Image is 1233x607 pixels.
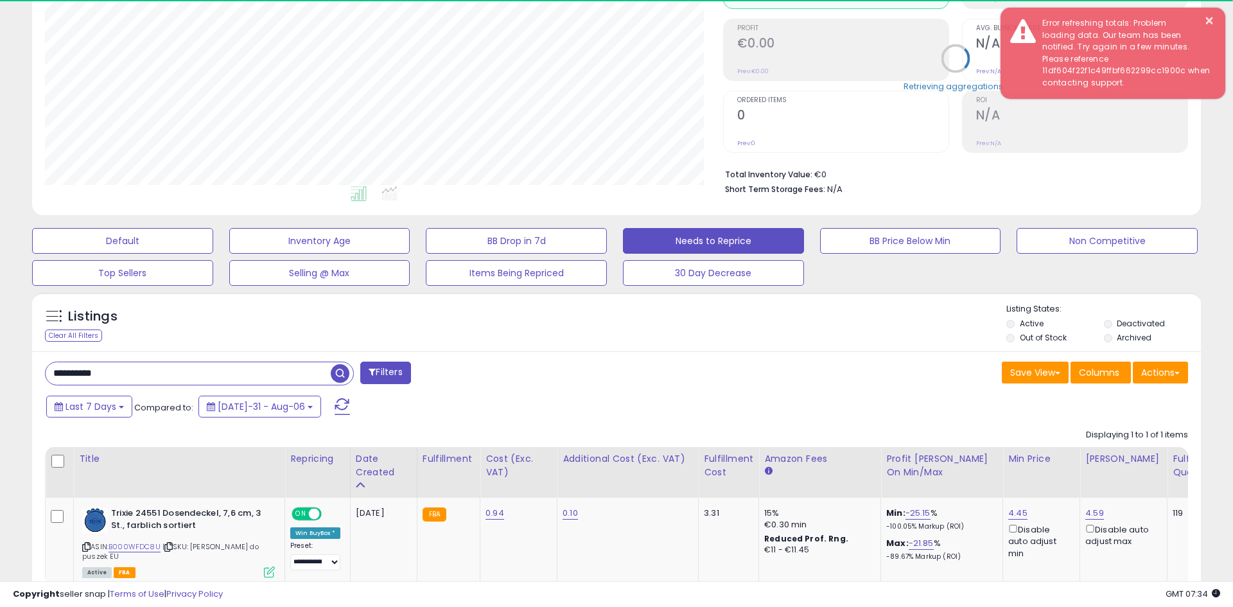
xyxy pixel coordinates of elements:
span: Compared to: [134,401,193,414]
span: Last 7 Days [66,400,116,413]
span: FBA [114,567,136,578]
b: Min: [886,507,905,519]
div: Disable auto adjust max [1085,522,1157,547]
button: Save View [1002,362,1069,383]
div: Fulfillment Cost [704,452,753,479]
button: × [1204,13,1214,29]
a: -25.15 [905,507,931,520]
span: | SKU: [PERSON_NAME] do puszek EU [82,541,259,561]
button: [DATE]-31 - Aug-06 [198,396,321,418]
div: 15% [764,507,871,519]
button: BB Price Below Min [820,228,1001,254]
div: Title [79,452,279,466]
b: Trixie 24551 Dosendeckel, 7,6 cm, 3 St., farblich sortiert [111,507,267,534]
button: Inventory Age [229,228,410,254]
label: Archived [1117,332,1151,343]
span: All listings currently available for purchase on Amazon [82,567,112,578]
div: €0.30 min [764,519,871,531]
h5: Listings [68,308,118,326]
div: % [886,507,993,531]
button: Filters [360,362,410,384]
button: BB Drop in 7d [426,228,607,254]
div: seller snap | | [13,588,223,601]
div: Fulfillable Quantity [1173,452,1217,479]
a: 4.59 [1085,507,1104,520]
div: % [886,538,993,561]
b: Max: [886,537,909,549]
button: Non Competitive [1017,228,1198,254]
div: Amazon Fees [764,452,875,466]
button: Actions [1133,362,1188,383]
label: Deactivated [1117,318,1165,329]
a: Terms of Use [110,588,164,600]
div: Min Price [1008,452,1074,466]
span: Columns [1079,366,1119,379]
div: Fulfillment [423,452,475,466]
div: Error refreshing totals: Problem loading data. Our team has been notified. Try again in a few min... [1033,17,1216,89]
div: Preset: [290,541,340,570]
div: Retrieving aggregations.. [904,80,1007,92]
button: 30 Day Decrease [623,260,804,286]
span: [DATE]-31 - Aug-06 [218,400,305,413]
button: Top Sellers [32,260,213,286]
div: ASIN: [82,507,275,576]
button: Selling @ Max [229,260,410,286]
div: Disable auto adjust min [1008,522,1070,559]
button: Last 7 Days [46,396,132,418]
div: Date Created [356,452,412,479]
button: Columns [1071,362,1131,383]
div: Repricing [290,452,345,466]
a: 0.94 [485,507,504,520]
div: Profit [PERSON_NAME] on Min/Max [886,452,997,479]
div: 3.31 [704,507,749,519]
div: Cost (Exc. VAT) [485,452,552,479]
p: -100.05% Markup (ROI) [886,522,993,531]
a: 0.10 [563,507,578,520]
button: Needs to Reprice [623,228,804,254]
img: 41yTM8arFbS._SL40_.jpg [82,507,108,533]
label: Out of Stock [1020,332,1067,343]
small: FBA [423,507,446,522]
strong: Copyright [13,588,60,600]
button: Default [32,228,213,254]
p: -89.67% Markup (ROI) [886,552,993,561]
span: 2025-08-14 07:34 GMT [1166,588,1220,600]
div: [DATE] [356,507,407,519]
span: OFF [320,509,340,520]
div: Clear All Filters [45,330,102,342]
button: Items Being Repriced [426,260,607,286]
a: 4.45 [1008,507,1027,520]
div: €11 - €11.45 [764,545,871,556]
div: 119 [1173,507,1212,519]
a: -21.85 [909,537,934,550]
a: Privacy Policy [166,588,223,600]
div: Additional Cost (Exc. VAT) [563,452,693,466]
a: B000WFDC8U [109,541,161,552]
label: Active [1020,318,1044,329]
div: [PERSON_NAME] [1085,452,1162,466]
th: The percentage added to the cost of goods (COGS) that forms the calculator for Min & Max prices. [881,447,1003,498]
b: Reduced Prof. Rng. [764,533,848,544]
span: ON [293,509,309,520]
div: Displaying 1 to 1 of 1 items [1086,429,1188,441]
small: Amazon Fees. [764,466,772,477]
div: Win BuyBox * [290,527,340,539]
p: Listing States: [1006,303,1200,315]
